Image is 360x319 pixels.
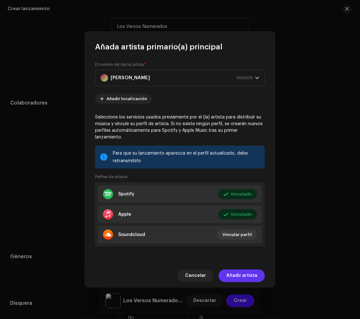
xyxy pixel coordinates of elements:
small: Perfiles de artistas [95,174,127,180]
strong: [PERSON_NAME] [111,70,150,86]
span: Cancelar [185,270,206,282]
span: Tito Fernández [100,70,255,86]
span: Vincular perfil [222,228,252,241]
div: Spotify [118,192,134,197]
button: Vinculado [218,189,257,199]
div: Para que su lanzamiento aparezca en el perfil actualizado, debe retransmitirlo [113,150,260,165]
div: dropdown trigger [255,70,260,86]
button: Vincular perfil [217,230,257,240]
button: Vinculado [218,209,257,220]
span: Añadir artista [226,270,257,282]
span: Vinculado [231,188,252,201]
label: El nombre del (de la) artista [95,62,146,67]
div: Apple [118,212,131,217]
button: Cancelar [177,270,214,282]
button: Añadir localización [95,94,152,104]
span: Añadir localización [106,93,147,105]
span: Vinculado [231,208,252,221]
span: Añada artista primario(a) principal [95,42,222,52]
span: 1663209 [236,70,253,86]
div: Soundcloud [118,232,145,237]
p: Seleccione los servicios usados previamente por el (la) artista para distribuir su música y vincu... [95,114,265,141]
button: Añadir artista [219,270,265,282]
